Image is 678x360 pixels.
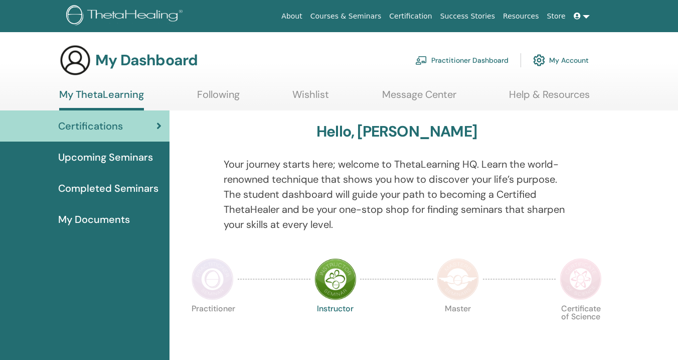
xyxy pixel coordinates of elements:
p: Instructor [314,305,357,347]
span: Completed Seminars [58,181,158,196]
span: My Documents [58,212,130,227]
a: Success Stories [436,7,499,26]
span: Certifications [58,118,123,134]
a: Certification [385,7,436,26]
img: generic-user-icon.jpg [59,44,91,76]
p: Your journey starts here; welcome to ThetaLearning HQ. Learn the world-renowned technique that sh... [224,157,570,232]
a: Courses & Seminars [306,7,386,26]
img: logo.png [66,5,186,28]
a: Help & Resources [509,88,590,108]
a: Store [543,7,570,26]
img: cog.svg [533,52,545,69]
p: Certificate of Science [560,305,602,347]
img: Practitioner [192,258,234,300]
a: My ThetaLearning [59,88,144,110]
p: Practitioner [192,305,234,347]
a: Message Center [382,88,456,108]
h3: Hello, [PERSON_NAME] [316,123,477,141]
a: Resources [499,7,543,26]
a: Wishlist [292,88,329,108]
p: Master [437,305,479,347]
a: About [277,7,306,26]
img: Master [437,258,479,300]
img: Instructor [314,258,357,300]
a: Following [197,88,240,108]
img: Certificate of Science [560,258,602,300]
span: Upcoming Seminars [58,150,153,165]
img: chalkboard-teacher.svg [415,56,427,65]
a: My Account [533,49,589,71]
h3: My Dashboard [95,51,198,69]
a: Practitioner Dashboard [415,49,508,71]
